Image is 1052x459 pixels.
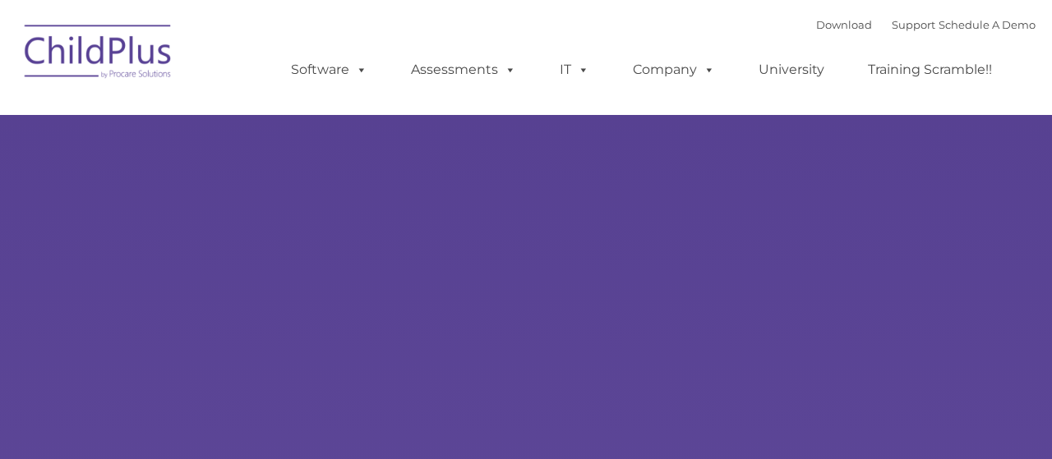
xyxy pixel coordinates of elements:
a: University [742,53,841,86]
font: | [816,18,1036,31]
a: Software [275,53,384,86]
a: Support [892,18,935,31]
a: Assessments [394,53,533,86]
a: Training Scramble!! [851,53,1008,86]
a: Schedule A Demo [939,18,1036,31]
a: Download [816,18,872,31]
a: Company [616,53,731,86]
img: ChildPlus by Procare Solutions [16,13,181,95]
a: IT [543,53,606,86]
